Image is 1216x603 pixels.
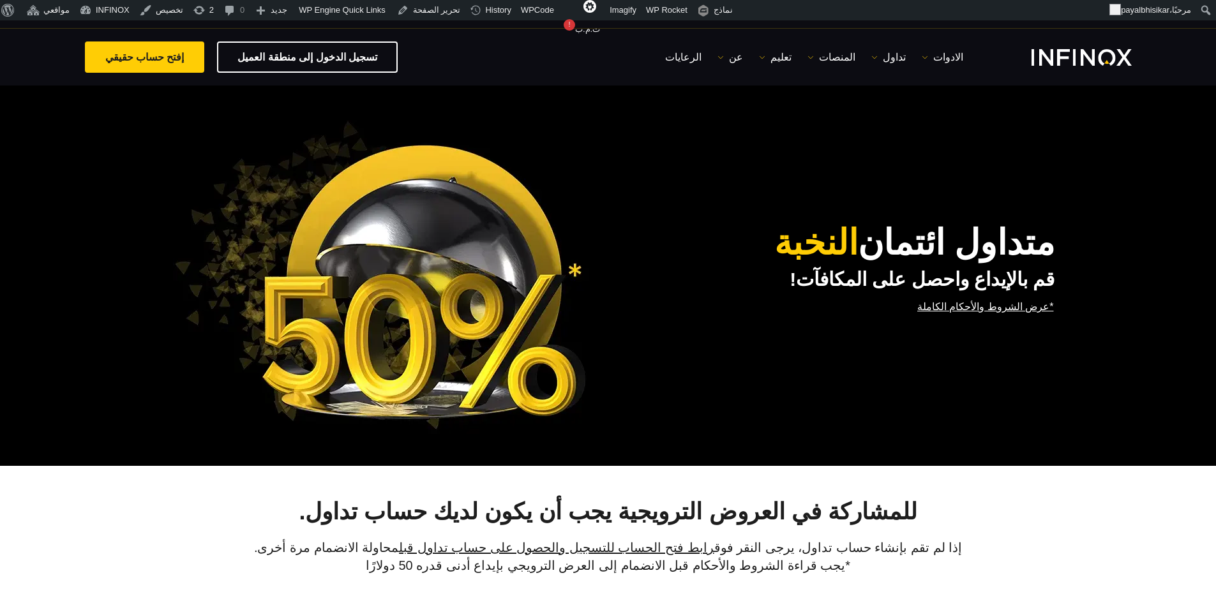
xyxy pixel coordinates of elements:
strong: متداول ائتمان [774,223,1055,262]
span: النخبة [774,225,858,262]
a: الرعايات [665,50,702,65]
div: ! [564,19,575,31]
h2: قم بالإيداع واحصل على المكافآت! [601,268,1055,292]
p: إذا لم تقم بإنشاء حساب تداول، يرجى النقر فوق محاولة الانضمام مرة أخرى. *يجب قراءة الشروط والأحكام... [161,539,1055,574]
a: إفتح حساب حقيقي [85,41,205,73]
a: *عرض الشروط والأحكام الكاملة [916,291,1055,322]
strong: للمشاركة في العروض الترويجية يجب أن يكون لديك حساب تداول. [299,498,917,525]
a: تسجيل الدخول إلى منطقة العميل [217,41,398,73]
a: تعليم [759,50,792,65]
a: عن [717,50,743,65]
span: payalbhisikar [1121,5,1169,15]
a: تداول [871,50,906,65]
span: ت.م.ب [575,24,600,34]
a: رابط فتح الحساب للتسجيل والحصول على حساب تداول قبل [399,540,714,555]
a: INFINOX Logo [1002,49,1132,66]
a: الادوات [922,50,963,65]
a: المنصات [807,50,855,65]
